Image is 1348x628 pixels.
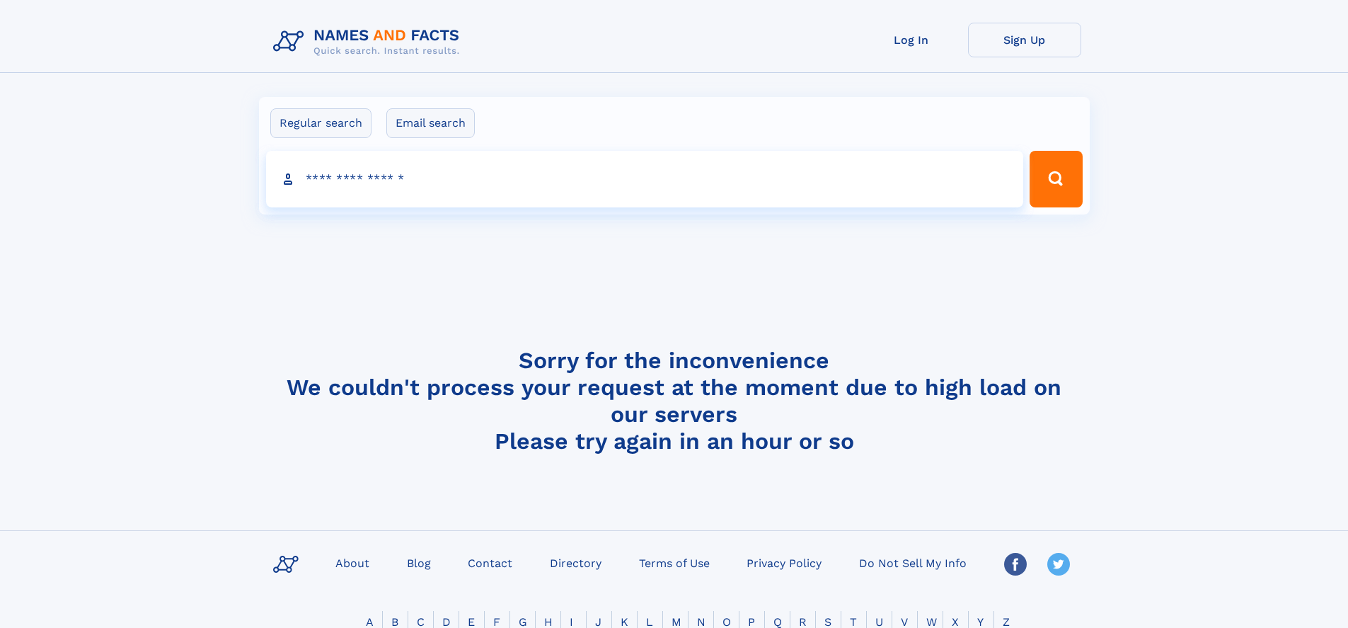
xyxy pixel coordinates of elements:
a: About [330,552,375,573]
label: Regular search [270,108,371,138]
a: Directory [544,552,607,573]
button: Search Button [1030,151,1082,207]
a: Blog [401,552,437,573]
a: Terms of Use [633,552,715,573]
label: Email search [386,108,475,138]
a: Do Not Sell My Info [853,552,972,573]
input: search input [266,151,1024,207]
img: Twitter [1047,553,1070,576]
a: Privacy Policy [741,552,827,573]
a: Sign Up [968,23,1081,57]
img: Facebook [1004,553,1027,576]
h4: Sorry for the inconvenience We couldn't process your request at the moment due to high load on ou... [267,347,1081,455]
img: Logo Names and Facts [267,23,471,61]
a: Log In [855,23,968,57]
a: Contact [462,552,518,573]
